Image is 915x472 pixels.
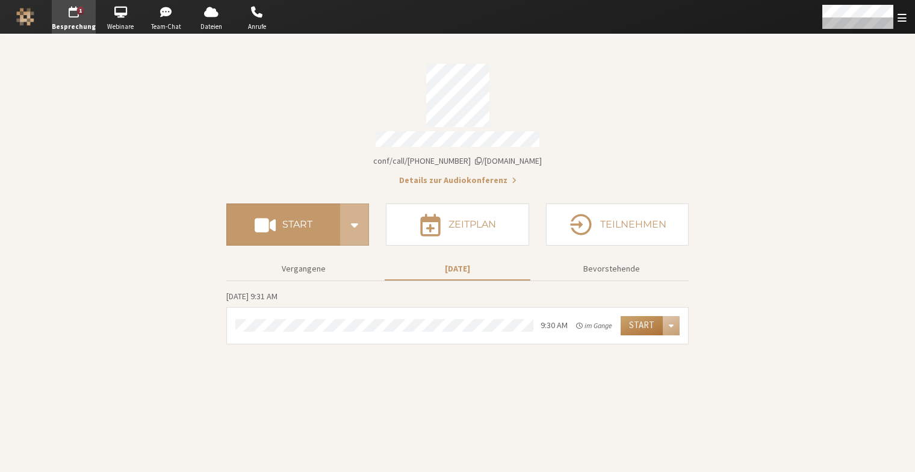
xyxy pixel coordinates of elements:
em: im Gange [576,320,612,331]
div: Menü öffnen [663,316,680,335]
button: Details zur Audiokonferenz [399,174,516,187]
button: Kopieren des Links zu meinem BesprechungsraumKopieren des Links zu meinem Besprechungsraum [373,155,542,167]
span: Team-Chat [145,22,187,32]
button: Zeitplan [386,203,529,246]
span: Dateien [190,22,232,32]
h4: Zeitplan [448,220,496,229]
section: Kontodaten [226,55,689,187]
div: 1 [77,7,85,15]
iframe: Chat [885,441,906,464]
div: 9:30 AM [541,319,568,332]
img: Iotum [16,8,34,26]
h4: Start [282,220,312,229]
button: Teilnehmen [546,203,689,246]
section: Heutige Besprechungen [226,290,689,344]
button: Vergangene [231,258,376,279]
button: [DATE] [385,258,530,279]
span: Webinare [99,22,141,32]
h4: Teilnehmen [600,220,666,229]
button: Bevorstehende [539,258,684,279]
div: Start conference options [340,203,369,246]
button: Start [226,203,340,246]
span: [DATE] 9:31 AM [226,291,278,302]
button: Start [621,316,663,335]
span: Anrufe [236,22,278,32]
span: Kopieren des Links zu meinem Besprechungsraum [373,155,542,166]
span: Besprechung [52,22,96,32]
